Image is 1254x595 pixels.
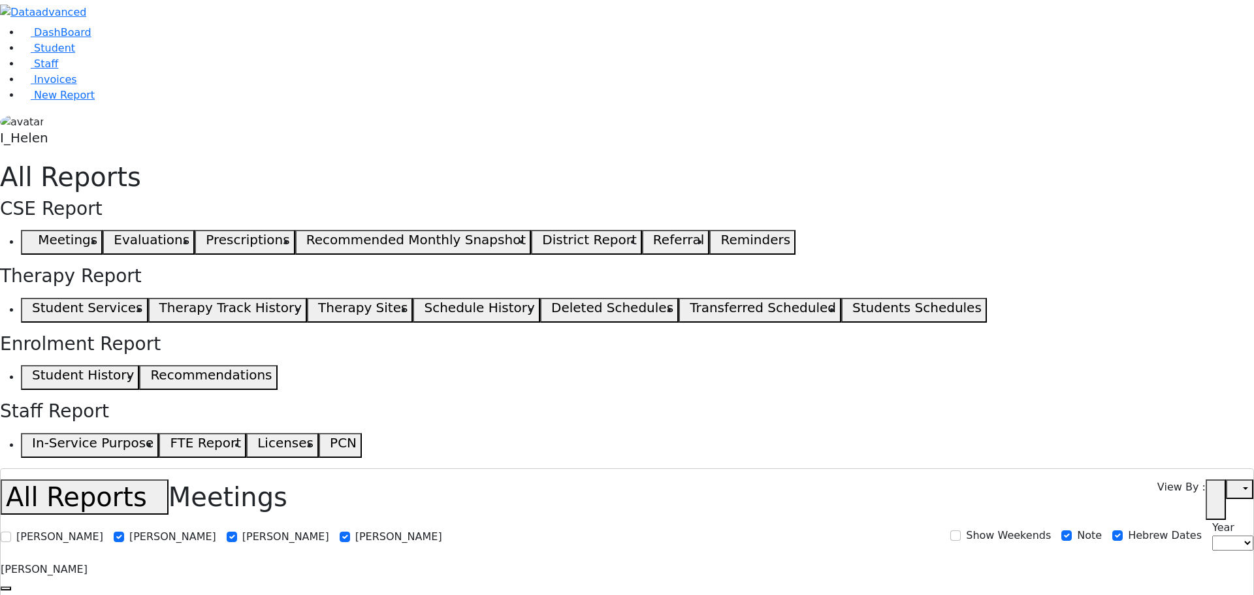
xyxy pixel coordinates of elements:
[206,232,289,248] h5: Prescriptions
[21,42,75,54] a: Student
[170,435,241,451] h5: FTE Report
[34,57,58,70] span: Staff
[150,367,272,383] h5: Recommendations
[32,367,134,383] h5: Student History
[34,26,91,39] span: DashBoard
[21,433,159,458] button: In-Service Purpose
[21,365,139,390] button: Student History
[531,230,642,255] button: District Report
[246,433,319,458] button: Licenses
[1,479,287,515] h1: Meetings
[242,529,329,545] label: [PERSON_NAME]
[34,42,75,54] span: Student
[159,300,302,315] h5: Therapy Track History
[318,300,408,315] h5: Therapy Sites
[16,529,103,545] label: [PERSON_NAME]
[21,298,148,323] button: Student Services
[21,230,103,255] button: Meetings
[21,73,77,86] a: Invoices
[114,232,189,248] h5: Evaluations
[1128,528,1202,543] label: Hebrew Dates
[1,562,1253,577] div: [PERSON_NAME]
[709,230,796,255] button: Reminders
[653,232,705,248] h5: Referral
[690,300,836,315] h5: Transferred Scheduled
[21,57,58,70] a: Staff
[1077,528,1102,543] label: Note
[852,300,982,315] h5: Students Schedules
[32,300,142,315] h5: Student Services
[1212,520,1234,536] label: Year
[551,300,673,315] h5: Deleted Schedules
[129,529,216,545] label: [PERSON_NAME]
[642,230,710,255] button: Referral
[38,232,97,248] h5: Meetings
[720,232,790,248] h5: Reminders
[966,528,1051,543] label: Show Weekends
[542,232,637,248] h5: District Report
[679,298,841,323] button: Transferred Scheduled
[257,435,313,451] h5: Licenses
[540,298,679,323] button: Deleted Schedules
[1,587,11,590] button: Previous month
[307,298,413,323] button: Therapy Sites
[34,73,77,86] span: Invoices
[413,298,539,323] button: Schedule History
[159,433,246,458] button: FTE Report
[21,26,91,39] a: DashBoard
[139,365,277,390] button: Recommendations
[355,529,442,545] label: [PERSON_NAME]
[295,230,532,255] button: Recommended Monthly Snapshot
[34,89,95,101] span: New Report
[841,298,987,323] button: Students Schedules
[21,89,95,101] a: New Report
[1,479,169,515] button: All Reports
[306,232,526,248] h5: Recommended Monthly Snapshot
[1157,479,1206,520] label: View By :
[425,300,535,315] h5: Schedule History
[32,435,153,451] h5: In-Service Purpose
[195,230,295,255] button: Prescriptions
[148,298,307,323] button: Therapy Track History
[330,435,357,451] h5: PCN
[103,230,195,255] button: Evaluations
[319,433,362,458] button: PCN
